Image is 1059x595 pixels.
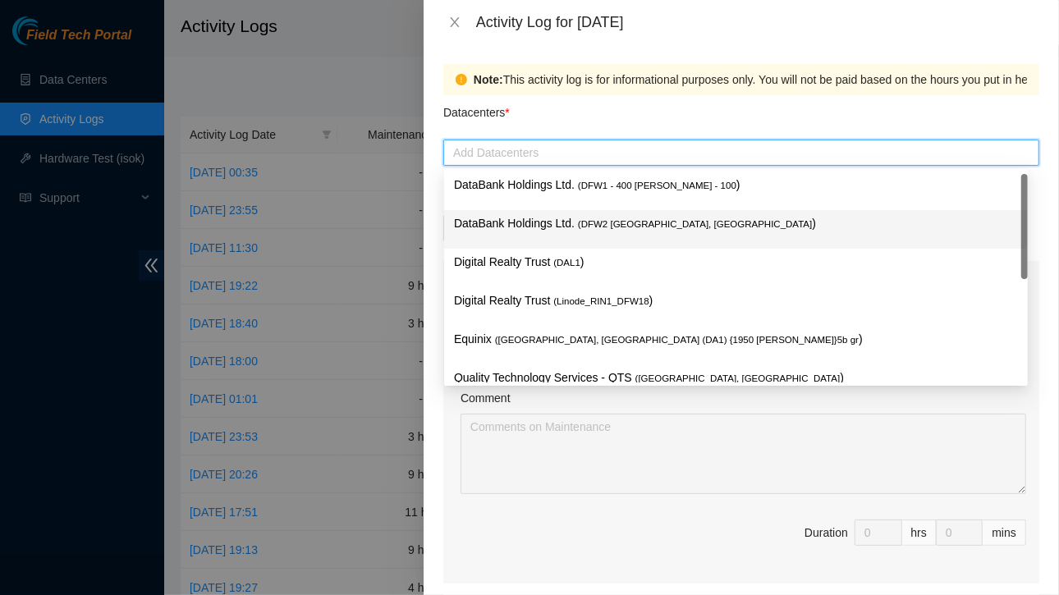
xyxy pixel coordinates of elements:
[443,261,1039,299] div: Maintenance Issues
[476,13,1039,31] div: Activity Log for [DATE]
[461,389,511,407] label: Comment
[902,519,937,546] div: hrs
[495,335,859,345] span: ( [GEOGRAPHIC_DATA], [GEOGRAPHIC_DATA] (DA1) {1950 [PERSON_NAME]}5b gr
[454,214,1018,233] p: DataBank Holdings Ltd. )
[456,74,467,85] span: exclamation-circle
[553,258,580,268] span: ( DAL1
[454,368,1018,387] p: Quality Technology Services - QTS )
[983,519,1026,546] div: mins
[443,185,1039,204] p: Enter Ticket / DP ID
[454,291,1018,310] p: Digital Realty Trust )
[454,176,1018,195] p: DataBank Holdings Ltd. )
[443,15,466,30] button: Close
[448,16,461,29] span: close
[454,330,1018,349] p: Equinix )
[635,373,841,383] span: ( [GEOGRAPHIC_DATA], [GEOGRAPHIC_DATA]
[443,95,510,121] p: Datacenters
[578,181,736,190] span: ( DFW1 - 400 [PERSON_NAME] - 100
[553,296,649,306] span: ( Linode_RIN1_DFW18
[461,414,1026,494] textarea: Comment
[454,253,1018,272] p: Digital Realty Trust )
[578,219,812,229] span: ( DFW2 [GEOGRAPHIC_DATA], [GEOGRAPHIC_DATA]
[474,71,503,89] strong: Note:
[805,524,848,542] div: Duration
